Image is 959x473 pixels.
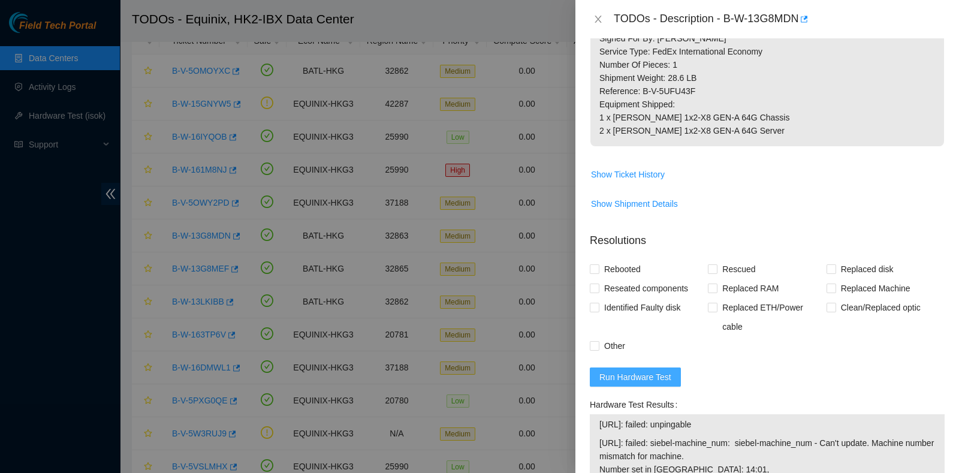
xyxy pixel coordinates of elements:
[593,14,603,24] span: close
[599,336,630,355] span: Other
[717,260,760,279] span: Rescued
[599,370,671,384] span: Run Hardware Test
[599,298,686,317] span: Identified Faulty disk
[590,367,681,387] button: Run Hardware Test
[717,279,783,298] span: Replaced RAM
[590,194,678,213] button: Show Shipment Details
[836,260,898,279] span: Replaced disk
[599,279,693,298] span: Reseated components
[590,223,945,249] p: Resolutions
[590,165,665,184] button: Show Ticket History
[614,10,945,29] div: TODOs - Description - B-W-13G8MDN
[599,260,646,279] span: Rebooted
[590,395,682,414] label: Hardware Test Results
[591,197,678,210] span: Show Shipment Details
[590,14,607,25] button: Close
[836,279,915,298] span: Replaced Machine
[717,298,826,336] span: Replaced ETH/Power cable
[836,298,925,317] span: Clean/Replaced optic
[591,168,665,181] span: Show Ticket History
[599,418,935,431] span: [URL]: failed: unpingable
